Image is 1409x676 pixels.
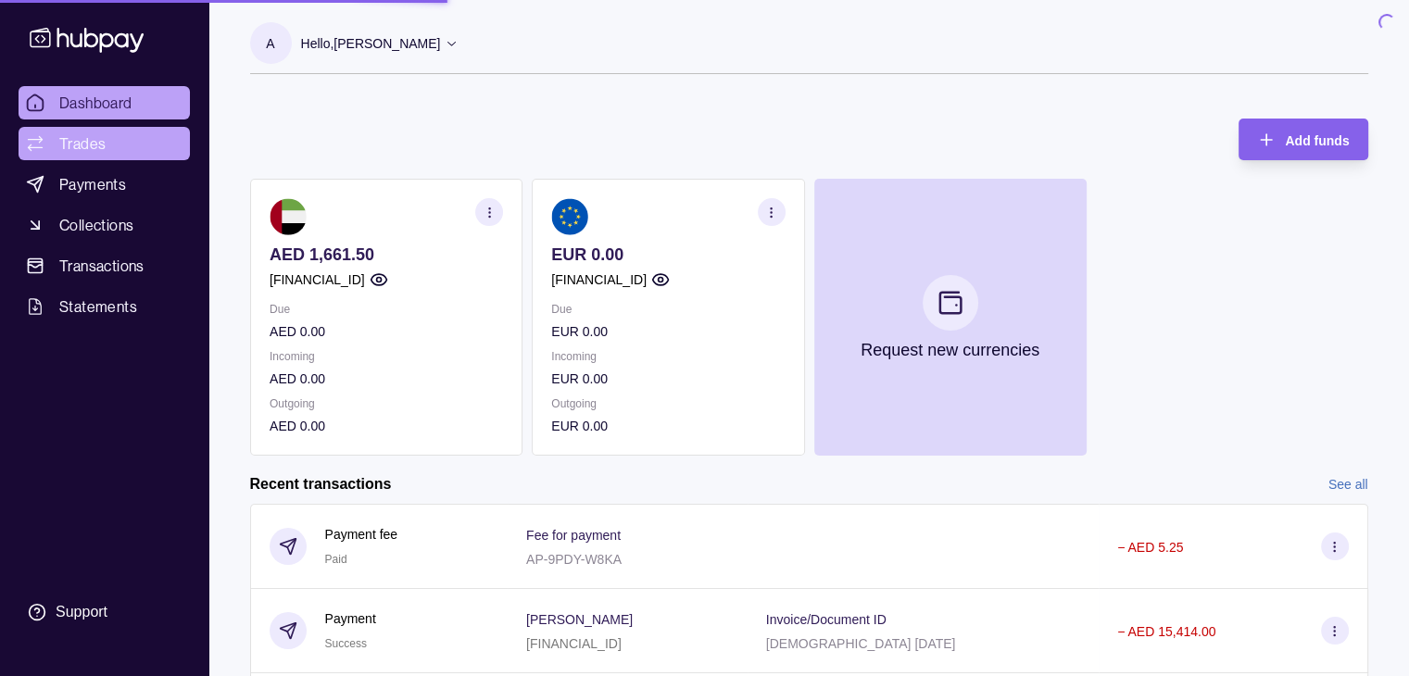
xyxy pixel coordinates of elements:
[59,295,137,318] span: Statements
[813,179,1086,456] button: Request new currencies
[1239,119,1367,160] button: Add funds
[526,612,633,627] p: [PERSON_NAME]
[861,340,1039,360] p: Request new currencies
[526,636,622,651] p: [FINANCIAL_ID]
[250,474,392,494] h2: Recent transactions
[325,524,398,545] p: Payment fee
[59,214,133,236] span: Collections
[270,299,503,319] p: Due
[325,608,376,629] p: Payment
[1285,133,1349,148] span: Add funds
[1328,474,1368,494] a: See all
[551,269,647,290] p: [FINANCIAL_ID]
[270,244,503,265] p: AED 1,661.50
[270,321,503,342] p: AED 0.00
[526,528,621,543] p: Fee for payment
[270,416,503,436] p: AED 0.00
[551,321,785,342] p: EUR 0.00
[551,244,785,265] p: EUR 0.00
[551,346,785,367] p: Incoming
[270,369,503,389] p: AED 0.00
[270,269,365,290] p: [FINANCIAL_ID]
[59,132,106,155] span: Trades
[19,127,190,160] a: Trades
[325,553,347,566] span: Paid
[301,33,441,54] p: Hello, [PERSON_NAME]
[19,208,190,242] a: Collections
[551,198,588,235] img: eu
[270,198,307,235] img: ae
[551,416,785,436] p: EUR 0.00
[766,612,887,627] p: Invoice/Document ID
[59,92,132,114] span: Dashboard
[19,593,190,632] a: Support
[19,86,190,119] a: Dashboard
[325,637,367,650] span: Success
[1117,540,1183,555] p: − AED 5.25
[19,168,190,201] a: Payments
[766,636,956,651] p: [DEMOGRAPHIC_DATA] [DATE]
[270,394,503,414] p: Outgoing
[266,33,274,54] p: A
[59,255,145,277] span: Transactions
[59,173,126,195] span: Payments
[551,299,785,319] p: Due
[551,394,785,414] p: Outgoing
[19,290,190,323] a: Statements
[270,346,503,367] p: Incoming
[551,369,785,389] p: EUR 0.00
[526,552,622,567] p: AP-9PDY-W8KA
[19,249,190,282] a: Transactions
[1117,624,1215,639] p: − AED 15,414.00
[56,602,107,622] div: Support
